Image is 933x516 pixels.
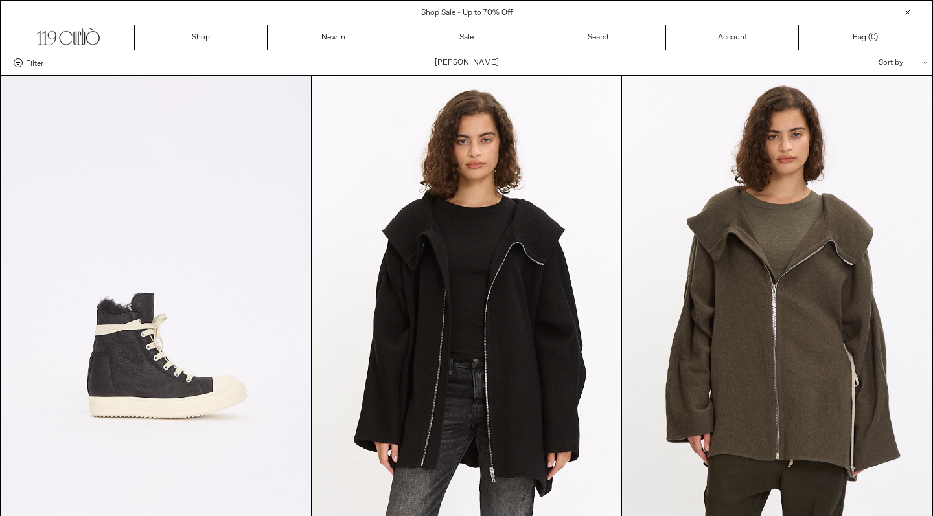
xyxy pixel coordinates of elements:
a: Account [666,25,799,50]
span: Filter [26,58,43,67]
a: New In [268,25,400,50]
a: Search [533,25,666,50]
span: ) [871,32,878,43]
a: Sale [400,25,533,50]
a: Bag () [799,25,932,50]
span: 0 [871,32,875,43]
div: Sort by [803,50,919,75]
a: Shop Sale - Up to 70% Off [421,8,513,18]
a: Shop [135,25,268,50]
